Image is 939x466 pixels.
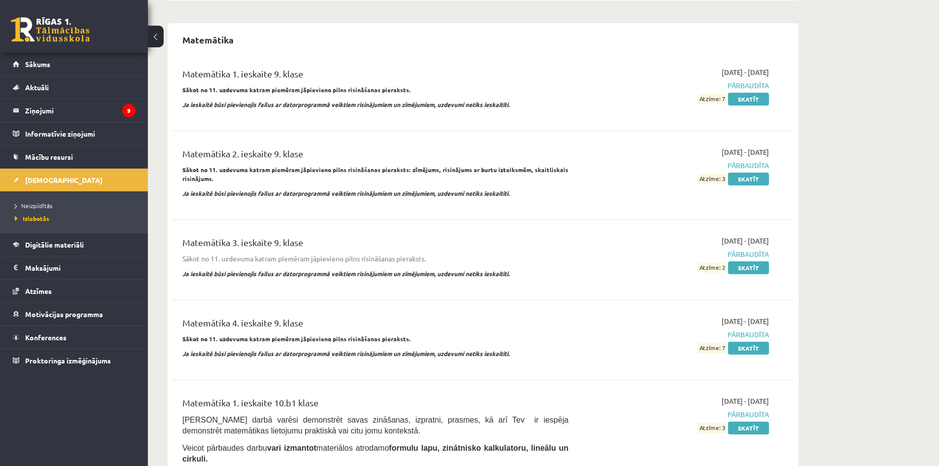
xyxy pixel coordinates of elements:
a: Digitālie materiāli [13,233,136,256]
a: Skatīt [728,422,769,434]
strong: Sākot no 11. uzdevuma katram piemēram jāpievieno pilns risināšanas pieraksts. [182,86,411,94]
legend: Maksājumi [25,256,136,279]
strong: Sākot no 11. uzdevuma katram piemēram jāpievieno pilns risināšanas pieraksts: zīmējums, risinājum... [182,166,568,182]
a: Skatīt [728,173,769,185]
span: Atzīme: 3 [698,174,727,184]
a: Neizpildītās [15,201,138,210]
legend: Informatīvie ziņojumi [25,122,136,145]
span: Atzīme: 7 [698,94,727,104]
a: Rīgas 1. Tālmācības vidusskola [11,17,90,42]
span: Izlabotās [15,215,49,222]
span: Pārbaudīta [583,249,769,259]
h2: Matemātika [173,28,243,51]
a: Sākums [13,53,136,75]
span: Atzīme: 7 [698,343,727,353]
span: [DATE] - [DATE] [722,396,769,406]
a: [DEMOGRAPHIC_DATA] [13,169,136,191]
a: Konferences [13,326,136,349]
span: Konferences [25,333,67,342]
div: Matemātika 1. ieskaite 10.b1 klase [182,396,568,414]
b: Ja ieskaitē būsi pievienojis failus ar datorprogrammā veiktiem risinājumiem un zīmējumiem, uzdevu... [182,189,510,197]
span: [PERSON_NAME] darbā varēsi demonstrēt savas zināšanas, izpratni, prasmes, kā arī Tev ir iespēja d... [182,416,568,435]
div: Matemātika 3. ieskaite 9. klase [182,236,568,254]
span: Pārbaudīta [583,409,769,420]
b: Ja ieskaitē būsi pievienojis failus ar datorprogrammā veiktiem risinājumiem un zīmējumiem, uzdevu... [182,101,510,108]
b: Ja ieskaitē būsi pievienojis failus ar datorprogrammā veiktiem risinājumiem un zīmējumiem, uzdevu... [182,270,510,278]
span: [DATE] - [DATE] [722,236,769,246]
span: Atzīmes [25,287,52,295]
legend: Ziņojumi [25,99,136,122]
a: Proktoringa izmēģinājums [13,349,136,372]
a: Skatīt [728,261,769,274]
div: Matemātika 2. ieskaite 9. klase [182,147,568,165]
span: Pārbaudīta [583,80,769,91]
a: Informatīvie ziņojumi [13,122,136,145]
strong: Sākot no 11. uzdevuma katram piemēram jāpievieno pilns risināšanas pieraksts. [182,335,411,343]
span: [DATE] - [DATE] [722,147,769,157]
b: vari izmantot [267,444,316,452]
span: Motivācijas programma [25,310,103,319]
a: Motivācijas programma [13,303,136,325]
i: 9 [122,104,136,117]
span: Neizpildītās [15,202,52,210]
span: Sākot no 11. uzdevuma katram piemēram jāpievieno pilns risināšanas pieraksts. [182,254,426,263]
a: Ziņojumi9 [13,99,136,122]
span: [DEMOGRAPHIC_DATA] [25,176,103,184]
span: Atzīme: 3 [698,423,727,433]
span: Pārbaudīta [583,160,769,171]
a: Skatīt [728,93,769,106]
span: [DATE] - [DATE] [722,316,769,326]
a: Atzīmes [13,280,136,302]
a: Mācību resursi [13,145,136,168]
a: Izlabotās [15,214,138,223]
div: Matemātika 1. ieskaite 9. klase [182,67,568,85]
b: Ja ieskaitē būsi pievienojis failus ar datorprogrammā veiktiem risinājumiem un zīmējumiem, uzdevu... [182,350,510,358]
span: Atzīme: 2 [698,262,727,273]
span: Digitālie materiāli [25,240,84,249]
span: Veicot pārbaudes darbu materiālos atrodamo [182,444,568,463]
span: Pārbaudīta [583,329,769,340]
span: Mācību resursi [25,152,73,161]
span: Sākums [25,60,50,69]
div: Matemātika 4. ieskaite 9. klase [182,316,568,334]
a: Maksājumi [13,256,136,279]
span: Aktuāli [25,83,49,92]
span: Proktoringa izmēģinājums [25,356,111,365]
span: [DATE] - [DATE] [722,67,769,77]
a: Aktuāli [13,76,136,99]
a: Skatīt [728,342,769,355]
